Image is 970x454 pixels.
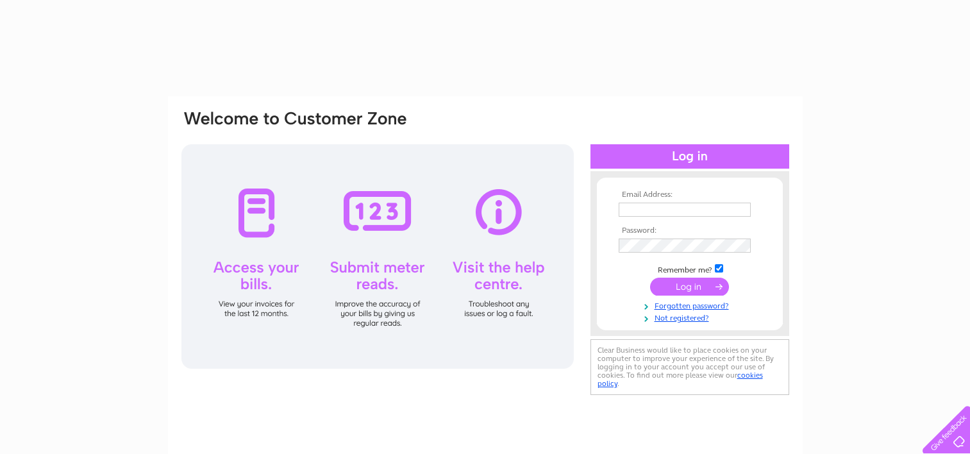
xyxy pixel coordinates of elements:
[615,262,764,275] td: Remember me?
[615,190,764,199] th: Email Address:
[650,278,729,296] input: Submit
[619,311,764,323] a: Not registered?
[598,371,763,388] a: cookies policy
[590,339,789,395] div: Clear Business would like to place cookies on your computer to improve your experience of the sit...
[619,299,764,311] a: Forgotten password?
[615,226,764,235] th: Password:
